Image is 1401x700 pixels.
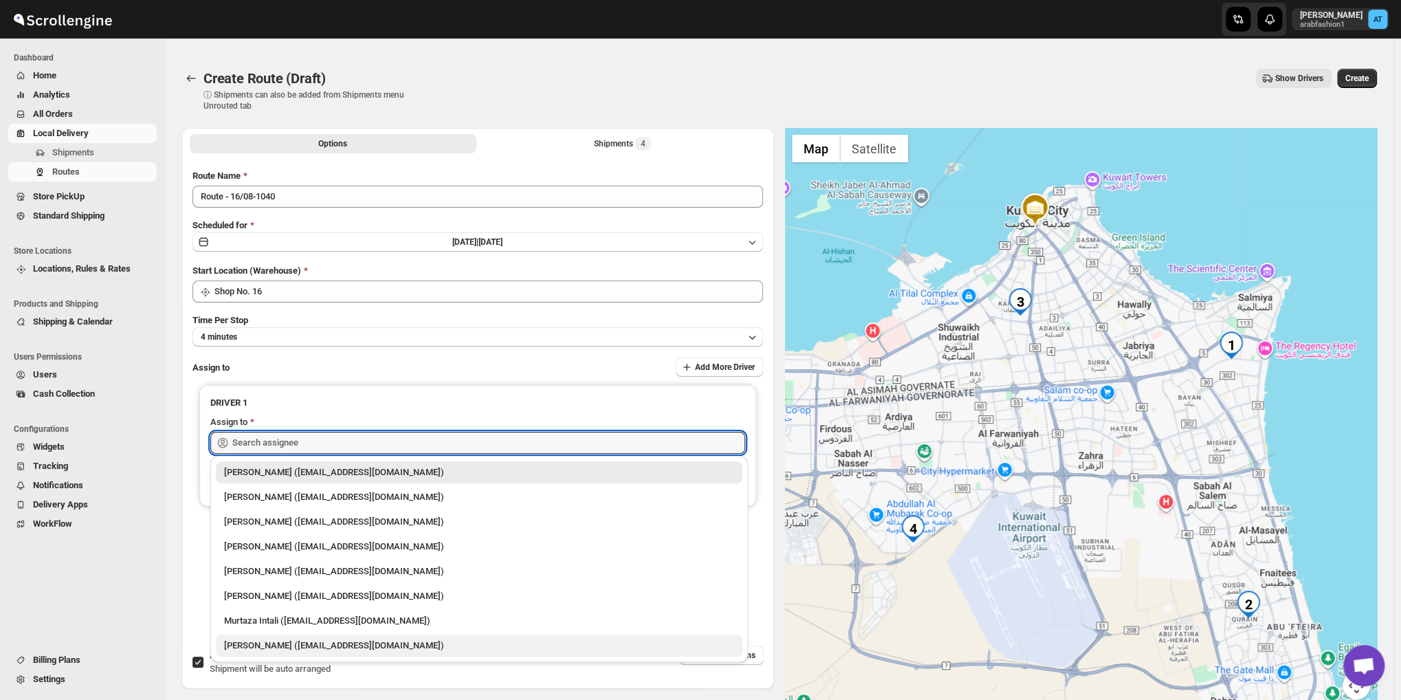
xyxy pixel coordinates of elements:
[11,2,114,36] img: ScrollEngine
[210,664,331,674] span: Shipment will be auto arranged
[210,607,748,632] li: Murtaza Intali (intaliwalamurtaza@gmail.com)
[1300,10,1363,21] p: [PERSON_NAME]
[840,135,908,162] button: Show satellite imagery
[8,312,157,331] button: Shipping & Calendar
[14,298,158,309] span: Products and Shipping
[224,540,734,554] div: [PERSON_NAME] ([EMAIL_ADDRESS][DOMAIN_NAME])
[224,515,734,529] div: [PERSON_NAME] ([EMAIL_ADDRESS][DOMAIN_NAME])
[210,558,748,582] li: Manan Miyaji (miyaji5253@gmail.com)
[8,437,157,457] button: Widgets
[210,396,745,410] h3: DRIVER 1
[14,245,158,256] span: Store Locations
[210,632,748,657] li: Nagendra Reddy (fnsalonsecretary@gmail.com)
[33,263,131,274] span: Locations, Rules & Rates
[181,158,774,615] div: All Route Options
[232,432,745,454] input: Search assignee
[33,518,72,529] span: WorkFlow
[8,365,157,384] button: Users
[192,362,230,373] span: Assign to
[8,85,157,105] button: Analytics
[14,424,158,435] span: Configurations
[33,674,65,684] span: Settings
[1235,591,1262,618] div: 2
[676,358,763,377] button: Add More Driver
[52,147,94,157] span: Shipments
[33,655,80,665] span: Billing Plans
[478,237,503,247] span: [DATE]
[210,415,247,429] div: Assign to
[210,508,748,533] li: Murtaza Bhai Sagwara (murtazarata786@gmail.com)
[33,461,68,471] span: Tracking
[8,457,157,476] button: Tracking
[8,384,157,404] button: Cash Collection
[192,327,763,347] button: 4 minutes
[224,589,734,603] div: [PERSON_NAME] ([EMAIL_ADDRESS][DOMAIN_NAME])
[33,441,65,452] span: Widgets
[210,582,748,607] li: Anil Trivedi (siddhu37.trivedi@gmail.com)
[1300,21,1363,29] p: arabfashion1
[594,137,651,151] div: Shipments
[1343,645,1385,686] a: Open chat
[33,316,113,327] span: Shipping & Calendar
[192,315,248,325] span: Time Per Stop
[201,331,237,342] span: 4 minutes
[210,461,748,483] li: Aziz Taher (azizchikhly53@gmail.com)
[33,480,83,490] span: Notifications
[8,670,157,689] button: Settings
[8,650,157,670] button: Billing Plans
[8,143,157,162] button: Shipments
[8,495,157,514] button: Delivery Apps
[8,66,157,85] button: Home
[1345,73,1369,84] span: Create
[33,389,95,399] span: Cash Collection
[210,483,748,508] li: Abizer Chikhly (abizertc@gmail.com)
[1368,10,1387,29] span: Aziz Taher
[33,191,85,201] span: Store PickUp
[203,70,326,87] span: Create Route (Draft)
[1292,8,1389,30] button: User menu
[33,109,73,119] span: All Orders
[192,171,241,181] span: Route Name
[203,89,420,111] p: ⓘ Shipments can also be added from Shipments menu Unrouted tab
[214,281,763,303] input: Search location
[33,369,57,380] span: Users
[1256,69,1332,88] button: Show Drivers
[33,70,56,80] span: Home
[52,166,80,177] span: Routes
[8,514,157,534] button: WorkFlow
[33,499,88,510] span: Delivery Apps
[1343,672,1370,699] button: Map camera controls
[192,265,301,276] span: Start Location (Warehouse)
[224,466,734,479] div: [PERSON_NAME] ([EMAIL_ADDRESS][DOMAIN_NAME])
[33,128,89,138] span: Local Delivery
[14,52,158,63] span: Dashboard
[33,210,104,221] span: Standard Shipping
[14,351,158,362] span: Users Permissions
[318,138,347,149] span: Options
[8,476,157,495] button: Notifications
[1337,69,1377,88] button: Create
[1217,331,1245,359] div: 1
[8,105,157,124] button: All Orders
[210,533,748,558] li: Ali Hussain (alihita52@gmail.com)
[641,138,646,149] span: 4
[224,639,734,653] div: [PERSON_NAME] ([EMAIL_ADDRESS][DOMAIN_NAME])
[224,490,734,504] div: [PERSON_NAME] ([EMAIL_ADDRESS][DOMAIN_NAME])
[192,186,763,208] input: Eg: Bengaluru Route
[1275,73,1323,84] span: Show Drivers
[192,220,247,230] span: Scheduled for
[190,134,476,153] button: All Route Options
[224,565,734,578] div: [PERSON_NAME] ([EMAIL_ADDRESS][DOMAIN_NAME])
[224,614,734,628] div: Murtaza Intali ([EMAIL_ADDRESS][DOMAIN_NAME])
[1006,288,1034,316] div: 3
[210,650,256,660] span: AI Optimize
[695,362,755,373] span: Add More Driver
[8,162,157,182] button: Routes
[33,89,70,100] span: Analytics
[452,237,478,247] span: [DATE] |
[192,232,763,252] button: [DATE]|[DATE]
[792,135,840,162] button: Show street map
[899,515,927,543] div: 4
[8,259,157,278] button: Locations, Rules & Rates
[181,69,201,88] button: Routes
